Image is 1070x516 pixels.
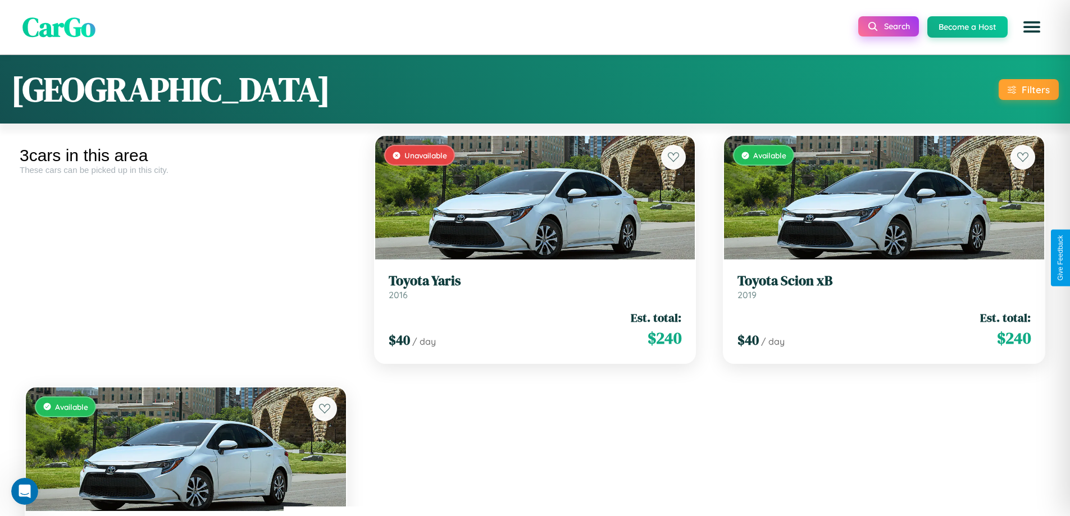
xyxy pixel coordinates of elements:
[55,402,88,412] span: Available
[412,336,436,347] span: / day
[927,16,1008,38] button: Become a Host
[737,331,759,349] span: $ 40
[20,146,352,165] div: 3 cars in this area
[980,309,1031,326] span: Est. total:
[389,273,682,289] h3: Toyota Yaris
[1057,235,1064,281] div: Give Feedback
[389,289,408,300] span: 2016
[884,21,910,31] span: Search
[648,327,681,349] span: $ 240
[11,66,330,112] h1: [GEOGRAPHIC_DATA]
[20,165,352,175] div: These cars can be picked up in this city.
[22,8,95,45] span: CarGo
[737,273,1031,300] a: Toyota Scion xB2019
[389,331,410,349] span: $ 40
[737,289,757,300] span: 2019
[858,16,919,36] button: Search
[753,150,786,160] span: Available
[11,478,38,505] iframe: Intercom live chat
[997,327,1031,349] span: $ 240
[737,273,1031,289] h3: Toyota Scion xB
[1016,11,1048,43] button: Open menu
[761,336,785,347] span: / day
[631,309,681,326] span: Est. total:
[1022,84,1050,95] div: Filters
[999,79,1059,100] button: Filters
[389,273,682,300] a: Toyota Yaris2016
[404,150,447,160] span: Unavailable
